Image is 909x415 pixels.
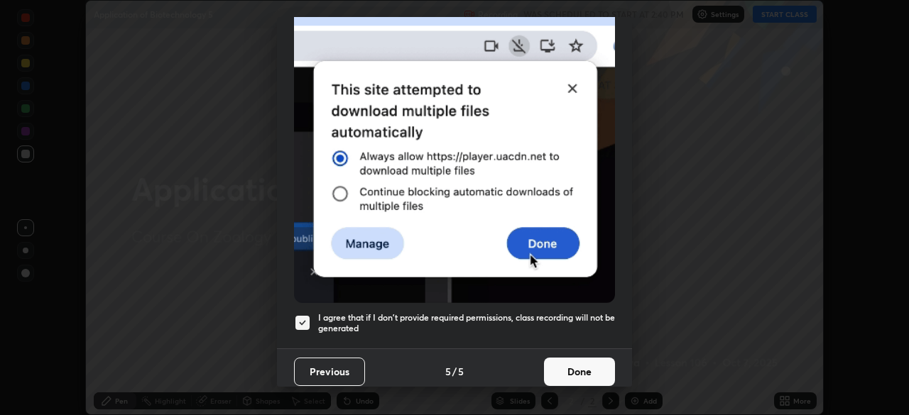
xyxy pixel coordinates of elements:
h4: 5 [458,364,464,379]
button: Done [544,358,615,386]
h4: 5 [445,364,451,379]
button: Previous [294,358,365,386]
h5: I agree that if I don't provide required permissions, class recording will not be generated [318,312,615,334]
h4: / [452,364,457,379]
